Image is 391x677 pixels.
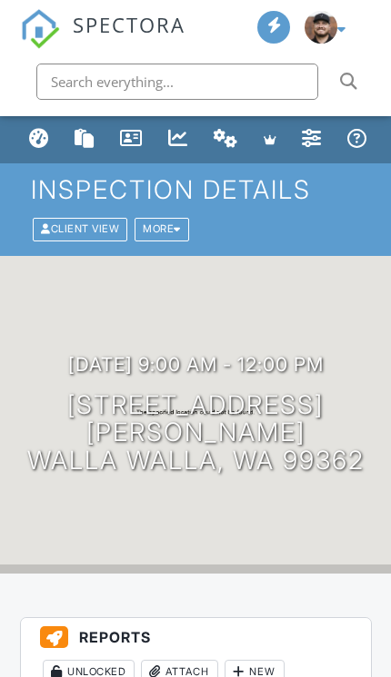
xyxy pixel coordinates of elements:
[305,11,337,44] img: 5819b9cce53a45cbbde6b2fb02311f18.jpeg
[296,123,328,157] a: Settings
[25,391,366,475] h1: [STREET_ADDRESS][PERSON_NAME] Walla Walla, WA 99362
[257,123,283,157] a: Advanced
[23,123,55,157] a: Dashboard
[31,176,360,204] h1: Inspection Details
[31,222,133,235] a: Client View
[68,123,101,157] a: Templates
[114,123,149,157] a: Contacts
[33,218,127,240] div: Client View
[68,354,324,376] h3: [DATE] 9:00 am - 12:00 pm
[207,123,245,157] a: Automations (Basic)
[135,218,189,240] div: More
[20,9,60,49] img: The Best Home Inspection Software - Spectora
[73,9,185,38] span: SPECTORA
[20,26,185,62] a: SPECTORA
[341,123,374,157] a: Support Center
[36,64,318,100] input: Search everything...
[162,123,195,157] a: Metrics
